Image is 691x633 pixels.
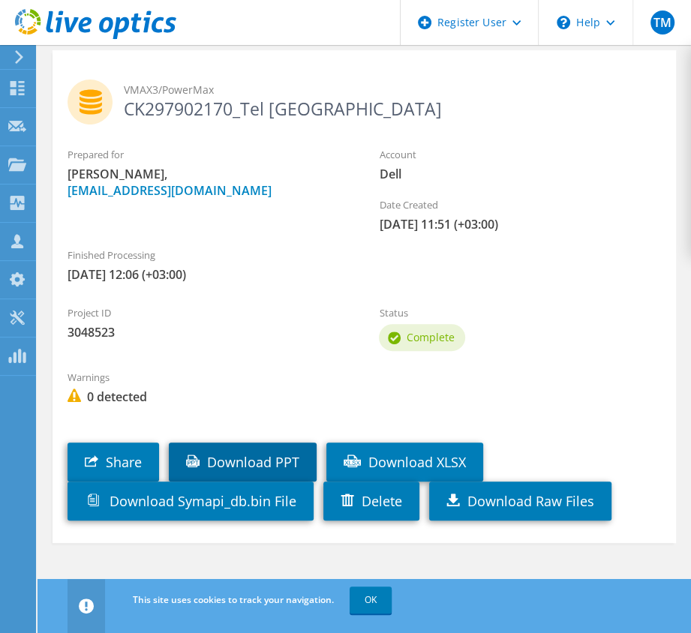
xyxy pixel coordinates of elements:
[68,370,349,385] label: Warnings
[429,481,611,520] a: Download Raw Files
[68,388,349,405] span: 0 detected
[68,247,349,262] label: Finished Processing
[379,147,660,162] label: Account
[650,10,674,34] span: TM
[379,166,660,182] span: Dell
[323,481,419,520] a: Delete
[326,442,483,481] a: Download XLSX
[68,166,349,199] span: [PERSON_NAME],
[68,324,349,340] span: 3048523
[133,593,334,606] span: This site uses cookies to track your navigation.
[379,197,660,212] label: Date Created
[68,147,349,162] label: Prepared for
[68,481,314,520] a: Download Symapi_db.bin File
[68,442,159,481] a: Share
[68,266,349,283] span: [DATE] 12:06 (+03:00)
[406,330,454,344] span: Complete
[68,79,661,117] h2: CK297902170_Tel [GEOGRAPHIC_DATA]
[379,305,660,320] label: Status
[557,16,570,29] svg: \n
[169,442,317,481] a: Download PPT
[68,305,349,320] label: Project ID
[68,182,272,199] a: [EMAIL_ADDRESS][DOMAIN_NAME]
[350,586,392,613] a: OK
[379,216,660,232] span: [DATE] 11:51 (+03:00)
[124,82,661,98] span: VMAX3/PowerMax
